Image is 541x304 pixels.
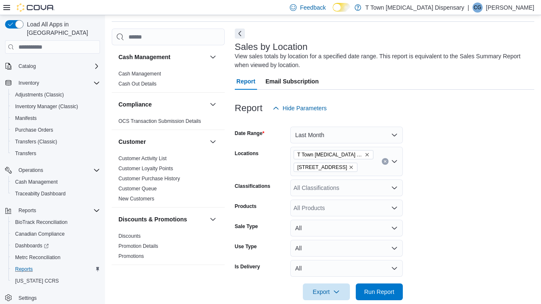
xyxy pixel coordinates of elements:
[12,241,100,251] span: Dashboards
[8,216,103,228] button: BioTrack Reconciliation
[15,61,100,71] span: Catalog
[473,3,483,13] div: Capri Gibbs
[15,165,47,175] button: Operations
[118,138,146,146] h3: Customer
[15,242,49,249] span: Dashboards
[391,184,398,191] button: Open list of options
[290,260,403,277] button: All
[269,100,330,117] button: Hide Parameters
[15,293,100,303] span: Settings
[8,136,103,148] button: Transfers (Classic)
[208,52,218,62] button: Cash Management
[12,189,69,199] a: Traceabilty Dashboard
[235,183,270,190] label: Classifications
[294,150,373,159] span: T Town Medical Marijuana Dispensary
[12,148,39,158] a: Transfers
[290,127,403,143] button: Last Month
[12,101,81,112] a: Inventory Manager (Classic)
[382,158,389,165] button: Clear input
[118,243,158,249] a: Promotion Details
[17,3,55,12] img: Cova
[15,91,64,98] span: Adjustments (Classic)
[12,264,100,274] span: Reports
[118,71,161,77] a: Cash Management
[15,231,65,237] span: Canadian Compliance
[15,205,39,216] button: Reports
[208,272,218,282] button: Finance
[364,288,394,296] span: Run Report
[12,137,60,147] a: Transfers (Classic)
[8,240,103,252] a: Dashboards
[308,283,345,300] span: Export
[118,273,141,281] h3: Finance
[235,42,308,52] h3: Sales by Location
[18,80,39,86] span: Inventory
[12,229,68,239] a: Canadian Compliance
[297,163,347,171] span: [STREET_ADDRESS]
[118,156,167,161] a: Customer Activity List
[235,150,259,157] label: Locations
[118,186,157,192] a: Customer Queue
[118,118,201,124] a: OCS Transaction Submission Details
[112,153,225,207] div: Customer
[356,283,403,300] button: Run Report
[12,90,67,100] a: Adjustments (Classic)
[235,243,257,250] label: Use Type
[118,176,180,182] a: Customer Purchase History
[8,228,103,240] button: Canadian Compliance
[118,81,157,87] a: Cash Out Details
[283,104,327,112] span: Hide Parameters
[486,3,534,13] p: [PERSON_NAME]
[12,276,62,286] a: [US_STATE] CCRS
[12,113,100,123] span: Manifests
[12,90,100,100] span: Adjustments (Classic)
[474,3,481,13] span: CG
[290,240,403,257] button: All
[18,295,37,301] span: Settings
[8,89,103,101] button: Adjustments (Classic)
[2,292,103,304] button: Settings
[118,273,206,281] button: Finance
[2,205,103,216] button: Reports
[118,100,152,109] h3: Compliance
[118,196,154,202] a: New Customers
[112,231,225,265] div: Discounts & Promotions
[15,205,100,216] span: Reports
[15,179,58,185] span: Cash Management
[15,165,100,175] span: Operations
[2,77,103,89] button: Inventory
[118,215,187,223] h3: Discounts & Promotions
[265,73,319,90] span: Email Subscription
[15,219,68,226] span: BioTrack Reconciliation
[8,101,103,112] button: Inventory Manager (Classic)
[8,112,103,124] button: Manifests
[12,177,61,187] a: Cash Management
[235,52,530,70] div: View sales totals by location for a specified date range. This report is equivalent to the Sales ...
[8,275,103,287] button: [US_STATE] CCRS
[15,138,57,145] span: Transfers (Classic)
[236,73,255,90] span: Report
[15,103,78,110] span: Inventory Manager (Classic)
[118,215,206,223] button: Discounts & Promotions
[290,220,403,236] button: All
[365,152,370,157] button: Remove T Town Medical Marijuana Dispensary from selection in this group
[235,29,245,39] button: Next
[235,263,260,270] label: Is Delivery
[12,113,40,123] a: Manifests
[24,20,100,37] span: Load All Apps in [GEOGRAPHIC_DATA]
[303,283,350,300] button: Export
[391,205,398,211] button: Open list of options
[12,217,71,227] a: BioTrack Reconciliation
[15,254,60,261] span: Metrc Reconciliation
[15,78,42,88] button: Inventory
[118,53,206,61] button: Cash Management
[118,53,171,61] h3: Cash Management
[18,63,36,70] span: Catalog
[333,3,350,12] input: Dark Mode
[12,217,100,227] span: BioTrack Reconciliation
[118,233,141,239] a: Discounts
[8,252,103,263] button: Metrc Reconciliation
[15,150,36,157] span: Transfers
[12,264,36,274] a: Reports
